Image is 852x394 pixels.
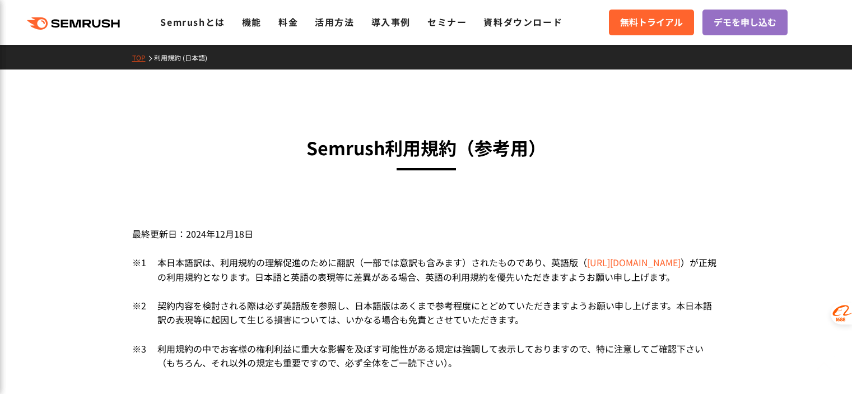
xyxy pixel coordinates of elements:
a: 料金 [278,15,298,29]
a: [URL][DOMAIN_NAME] [587,256,681,269]
a: 機能 [242,15,262,29]
h3: Semrush利用規約 （参考用） [132,133,720,162]
a: 導入事例 [371,15,411,29]
span: （ ） [578,256,690,269]
a: デモを申し込む [702,10,788,35]
a: 資料ダウンロード [483,15,562,29]
span: デモを申し込む [714,15,776,30]
div: 利用規約の中でお客様の権利利益に重大な影響を及ぼす可能性がある規定は強調して表示しておりますので、特に注意してご確認下さい（もちろん、それ以外の規定も重要ですので、必ず全体をご一読下さい）。 [146,342,720,370]
div: ※1 [132,256,146,299]
a: 無料トライアル [609,10,694,35]
div: ※3 [132,342,146,370]
div: 契約内容を検討される際は必ず英語版を参照し、日本語版はあくまで参考程度にとどめていただきますようお願い申し上げます。本日本語訳の表現等に起因して生じる損害については、いかなる場合も免責とさせてい... [146,299,720,342]
div: ※2 [132,299,146,342]
a: TOP [132,53,154,62]
span: が正規の利用規約となります。日本語と英語の表現等に差異がある場合、英語の利用規約を優先いただきますようお願い申し上げます。 [157,256,716,284]
a: セミナー [427,15,467,29]
span: 無料トライアル [620,15,683,30]
a: 利用規約 (日本語) [154,53,216,62]
div: 最終更新日：2024年12月18日 [132,207,720,256]
a: 活用方法 [315,15,354,29]
a: Semrushとは [160,15,225,29]
span: 本日本語訳は、利用規約の理解促進のために翻訳（一部では意訳も含みます）されたものであり、英語版 [157,256,578,269]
